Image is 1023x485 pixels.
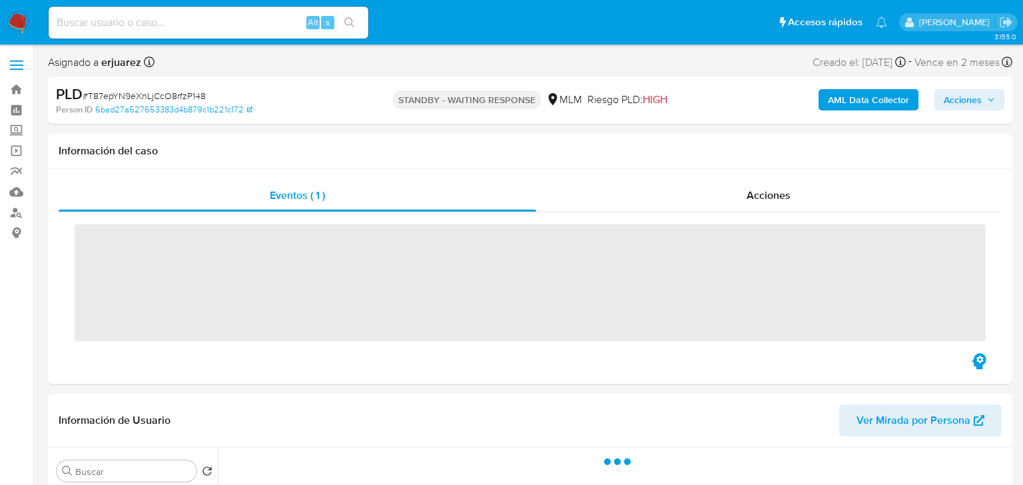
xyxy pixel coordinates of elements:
span: # T87epYN9eXnLjCcO8rfzP148 [83,89,206,102]
input: Buscar [75,466,191,478]
b: AML Data Collector [828,89,909,110]
span: Alt [308,16,318,29]
button: search-icon [336,13,363,32]
h1: Información del caso [59,144,1002,158]
span: Eventos ( 1 ) [270,188,325,203]
span: Ver Mirada por Persona [856,404,970,436]
h1: Información de Usuario [59,414,170,427]
span: Riesgo PLD: [587,92,667,107]
div: Creado el: [DATE] [813,53,906,71]
span: Asignado a [48,55,141,70]
span: Accesos rápidos [788,15,862,29]
button: Volver al orden por defecto [202,466,212,480]
span: Acciones [747,188,791,203]
button: AML Data Collector [819,89,918,110]
div: MLM [546,92,582,107]
input: Buscar usuario o caso... [49,14,368,31]
button: Acciones [934,89,1004,110]
span: Acciones [944,89,982,110]
button: Ver Mirada por Persona [839,404,1002,436]
span: - [908,53,912,71]
p: erika.juarez@mercadolibre.com.mx [919,16,994,29]
button: Buscar [62,466,73,476]
p: STANDBY - WAITING RESPONSE [393,90,541,109]
b: erjuarez [99,55,141,70]
a: 6bad27a527653383d4b879c1b221c172 [95,104,252,116]
a: Notificaciones [876,17,887,28]
b: PLD [56,83,83,104]
a: Salir [999,15,1013,29]
b: Person ID [56,104,93,116]
span: Vence en 2 meses [914,55,1000,70]
span: HIGH [643,92,667,107]
span: ‌ [75,224,986,341]
span: s [326,16,330,29]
